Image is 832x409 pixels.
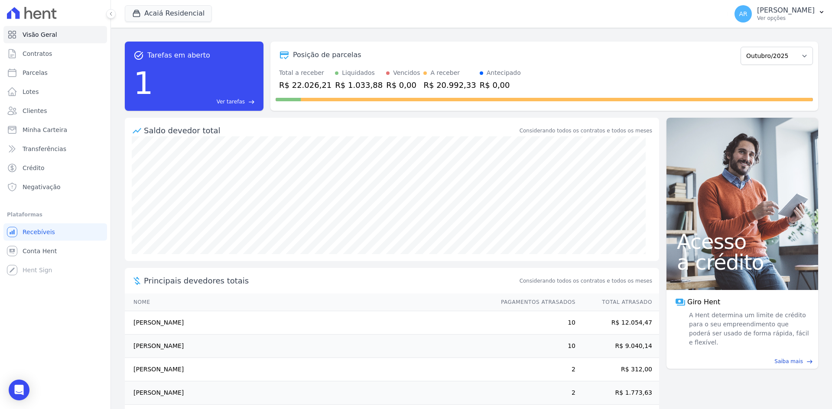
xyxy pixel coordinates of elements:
td: [PERSON_NAME] [125,358,493,381]
div: 1 [133,61,153,106]
div: R$ 0,00 [386,79,420,91]
div: R$ 20.992,33 [423,79,476,91]
div: R$ 1.033,88 [335,79,383,91]
div: Antecipado [487,68,521,77]
th: Nome [125,293,493,311]
span: Giro Hent [687,297,720,307]
td: 10 [493,335,576,358]
span: AR [739,11,747,17]
div: Saldo devedor total [144,125,518,136]
a: Negativação [3,178,107,196]
span: task_alt [133,50,144,61]
th: Total Atrasado [576,293,659,311]
span: Visão Geral [23,30,57,39]
span: Conta Hent [23,247,57,255]
a: Recebíveis [3,223,107,241]
td: R$ 12.054,47 [576,311,659,335]
span: east [248,99,255,105]
span: Ver tarefas [217,98,245,106]
p: [PERSON_NAME] [757,6,815,15]
a: Conta Hent [3,242,107,260]
div: Considerando todos os contratos e todos os meses [520,127,652,135]
td: 2 [493,358,576,381]
a: Parcelas [3,64,107,81]
span: Considerando todos os contratos e todos os meses [520,277,652,285]
div: Vencidos [393,68,420,77]
button: Acaiá Residencial [125,5,212,22]
span: Crédito [23,164,45,172]
div: Plataformas [7,209,104,220]
a: Clientes [3,102,107,119]
div: Posição de parcelas [293,50,361,60]
span: Principais devedores totais [144,275,518,287]
span: Minha Carteira [23,126,67,134]
a: Ver tarefas east [157,98,255,106]
span: Tarefas em aberto [147,50,210,61]
div: A receber [430,68,460,77]
div: Liquidados [342,68,375,77]
div: R$ 22.026,21 [279,79,331,91]
p: Ver opções [757,15,815,22]
a: Contratos [3,45,107,62]
a: Lotes [3,83,107,100]
div: Total a receber [279,68,331,77]
a: Visão Geral [3,26,107,43]
span: Saiba mais [774,357,803,365]
td: R$ 9.040,14 [576,335,659,358]
td: R$ 1.773,63 [576,381,659,405]
td: 10 [493,311,576,335]
th: Pagamentos Atrasados [493,293,576,311]
a: Transferências [3,140,107,158]
td: [PERSON_NAME] [125,335,493,358]
td: 2 [493,381,576,405]
span: Parcelas [23,68,48,77]
span: Contratos [23,49,52,58]
span: east [806,358,813,365]
span: Transferências [23,145,66,153]
div: R$ 0,00 [480,79,521,91]
button: AR [PERSON_NAME] Ver opções [728,2,832,26]
span: Lotes [23,87,39,96]
a: Crédito [3,159,107,177]
td: [PERSON_NAME] [125,381,493,405]
td: [PERSON_NAME] [125,311,493,335]
div: Open Intercom Messenger [9,380,29,400]
span: Negativação [23,183,61,191]
span: a crédito [677,252,808,273]
a: Saiba mais east [672,357,813,365]
a: Minha Carteira [3,121,107,138]
span: Acesso [677,231,808,252]
span: A Hent determina um limite de crédito para o seu empreendimento que poderá ser usado de forma ráp... [687,311,809,347]
span: Clientes [23,106,47,115]
span: Recebíveis [23,228,55,236]
td: R$ 312,00 [576,358,659,381]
